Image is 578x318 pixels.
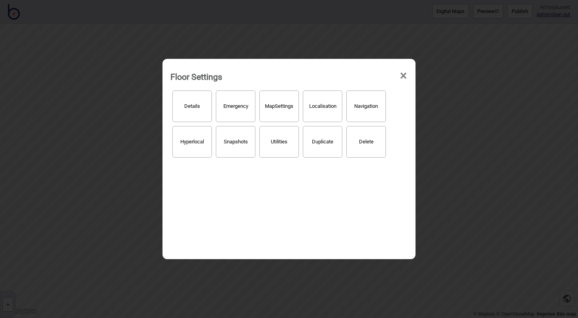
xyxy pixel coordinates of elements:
[346,90,386,122] button: Navigation
[303,126,342,158] button: Duplicate
[172,90,212,122] button: Details
[216,126,255,158] button: Snapshots
[259,90,299,122] button: MapSettings
[216,90,255,122] button: Emergency
[172,126,212,158] button: Hyperlocal
[399,63,408,89] span: ×
[303,90,342,122] button: Localisation
[259,126,299,158] button: Utilities
[170,68,222,85] div: Floor Settings
[346,126,386,158] button: Delete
